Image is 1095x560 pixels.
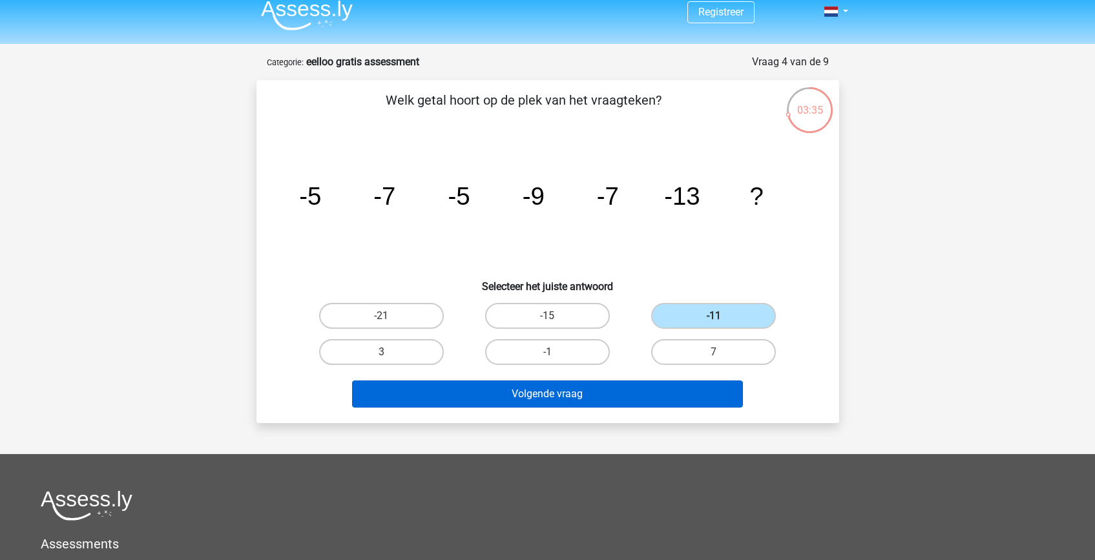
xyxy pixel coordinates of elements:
strong: eelloo gratis assessment [306,56,419,68]
h5: Assessments [41,536,1054,552]
tspan: -7 [596,182,618,210]
div: 03:35 [786,86,834,118]
tspan: -13 [664,182,700,210]
label: -15 [485,303,610,329]
label: -1 [485,339,610,365]
tspan: -5 [299,182,321,210]
p: Welk getal hoort op de plek van het vraagteken? [277,90,770,129]
tspan: -7 [373,182,395,210]
tspan: ? [749,182,763,210]
small: Categorie: [267,57,304,67]
tspan: -9 [522,182,544,210]
button: Volgende vraag [352,380,743,408]
a: Registreer [698,6,744,18]
img: Assessly logo [41,490,132,521]
h6: Selecteer het juiste antwoord [277,270,819,293]
tspan: -5 [448,182,470,210]
label: 3 [319,339,444,365]
label: 7 [651,339,776,365]
div: Vraag 4 van de 9 [752,54,829,70]
label: -21 [319,303,444,329]
label: -11 [651,303,776,329]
